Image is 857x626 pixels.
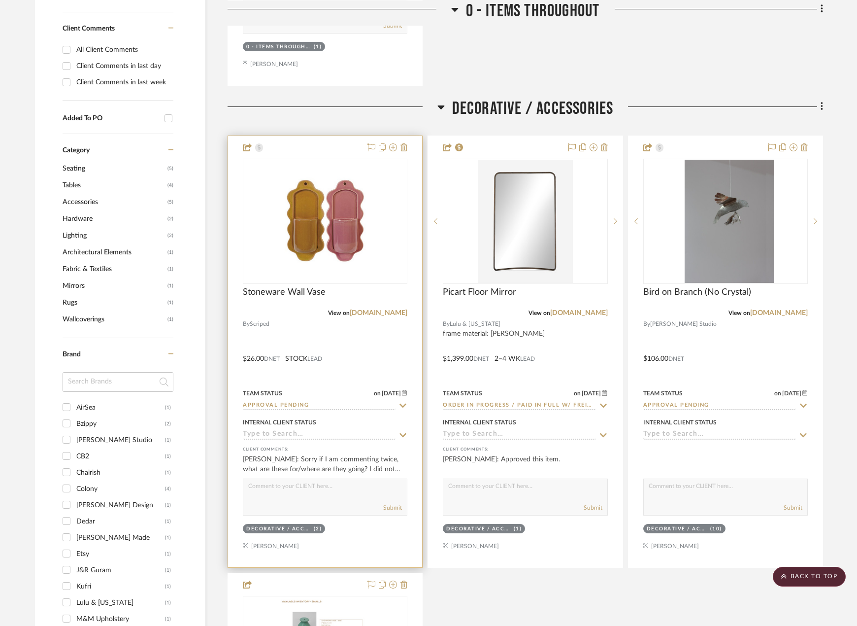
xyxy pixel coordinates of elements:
div: Etsy [76,546,165,562]
div: Team Status [643,389,683,398]
div: (1) [165,400,171,416]
div: [PERSON_NAME]: Sorry if I am commenting twice, what are these for/where are they going? I did not... [243,454,407,474]
span: Wallcoverings [63,311,165,328]
span: Accessories [63,194,165,210]
span: Bird on Branch (No Crystal) [643,287,751,298]
div: Kufri [76,579,165,594]
input: Type to Search… [443,430,595,440]
div: Team Status [443,389,482,398]
div: Internal Client Status [643,418,717,427]
img: Bird on Branch (No Crystal) [685,160,766,283]
div: 0 - Items Throughout [246,43,311,51]
span: on [774,390,781,396]
div: (1) [165,465,171,481]
span: Stoneware Wall Vase [243,287,326,298]
span: By [643,319,650,329]
scroll-to-top-button: BACK TO TOP [773,567,846,587]
span: Client Comments [63,25,115,32]
div: (2) [314,525,322,533]
div: (2) [165,416,171,432]
span: (4) [167,177,173,193]
input: Type to Search… [443,401,595,411]
div: (1) [165,546,171,562]
div: Colony [76,481,165,497]
span: on [374,390,381,396]
span: Rugs [63,294,165,311]
input: Type to Search… [643,401,796,411]
div: (4) [165,481,171,497]
div: (1) [165,579,171,594]
span: (1) [167,261,173,277]
div: (1) [514,525,522,533]
div: Lulu & [US_STATE] [76,595,165,611]
span: [PERSON_NAME] Studio [650,319,717,329]
input: Type to Search… [643,430,796,440]
span: on [574,390,581,396]
div: [PERSON_NAME]: Approved this item. [443,454,607,474]
span: Tables [63,177,165,194]
span: Lulu & [US_STATE] [450,319,500,329]
div: [PERSON_NAME] Made [76,530,165,546]
span: Seating [63,160,165,177]
button: Submit [383,21,402,30]
div: Chairish [76,465,165,481]
span: View on [728,310,750,316]
img: Stoneware Wall Vase [267,160,384,283]
span: [DATE] [381,390,402,397]
div: [PERSON_NAME] Design [76,497,165,513]
input: Search Brands [63,372,173,392]
a: [DOMAIN_NAME] [750,310,808,316]
span: [DATE] [581,390,602,397]
div: (1) [314,43,322,51]
span: (1) [167,244,173,260]
div: (1) [165,595,171,611]
div: Bzippy [76,416,165,432]
div: [PERSON_NAME] Studio [76,432,165,448]
button: Submit [584,503,602,512]
span: Fabric & Textiles [63,261,165,278]
span: By [243,319,250,329]
div: (1) [165,432,171,448]
div: Dedar [76,514,165,529]
span: View on [528,310,550,316]
div: (1) [165,449,171,464]
div: CB2 [76,449,165,464]
div: (10) [710,525,722,533]
span: By [443,319,450,329]
span: (1) [167,278,173,294]
div: Client Comments in last day [76,58,171,74]
div: (1) [165,497,171,513]
span: (5) [167,194,173,210]
span: [DATE] [781,390,802,397]
span: Category [63,146,90,155]
div: Internal Client Status [443,418,516,427]
span: Scriped [250,319,269,329]
div: Decorative / Accessories [446,525,511,533]
div: Decorative / Accessories [647,525,708,533]
div: (1) [165,530,171,546]
input: Type to Search… [243,401,396,411]
div: Internal Client Status [243,418,316,427]
div: Added To PO [63,114,160,123]
img: Picart Floor Mirror [478,160,572,283]
span: (1) [167,295,173,311]
span: Hardware [63,210,165,227]
span: (1) [167,312,173,327]
span: Picart Floor Mirror [443,287,516,298]
span: Decorative / Accessories [452,98,614,119]
span: (5) [167,161,173,176]
span: Mirrors [63,278,165,294]
span: View on [328,310,350,316]
button: Submit [383,503,402,512]
div: Decorative / Accessories [246,525,311,533]
span: (2) [167,211,173,227]
a: [DOMAIN_NAME] [350,310,407,316]
span: (2) [167,228,173,243]
div: All Client Comments [76,42,171,58]
span: Brand [63,351,81,358]
div: Client Comments in last week [76,74,171,90]
div: (1) [165,514,171,529]
div: J&R Guram [76,562,165,578]
div: AirSea [76,400,165,416]
button: Submit [784,503,802,512]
